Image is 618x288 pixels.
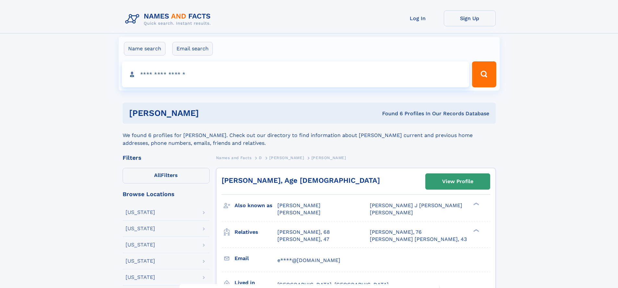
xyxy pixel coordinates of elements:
div: Browse Locations [123,191,210,197]
div: ❯ [472,228,479,232]
div: [US_STATE] [126,258,155,264]
span: [PERSON_NAME] J [PERSON_NAME] [370,202,462,208]
label: Filters [123,168,210,183]
a: [PERSON_NAME], 47 [277,236,329,243]
div: ❯ [472,202,479,206]
a: [PERSON_NAME], Age [DEMOGRAPHIC_DATA] [222,176,380,184]
div: Filters [123,155,210,161]
div: [US_STATE] [126,275,155,280]
input: search input [122,61,469,87]
a: [PERSON_NAME] [269,154,304,162]
span: All [154,172,161,178]
div: [US_STATE] [126,226,155,231]
div: Found 6 Profiles In Our Records Database [290,110,489,117]
a: Log In [392,10,444,26]
a: [PERSON_NAME] [PERSON_NAME], 43 [370,236,467,243]
a: [PERSON_NAME], 76 [370,229,422,236]
span: [PERSON_NAME] [370,209,413,216]
label: Name search [124,42,165,56]
div: [US_STATE] [126,210,155,215]
div: View Profile [442,174,473,189]
span: [PERSON_NAME] [277,202,321,208]
a: View Profile [426,174,490,189]
h3: Also known as [235,200,277,211]
span: [PERSON_NAME] [277,209,321,216]
span: [PERSON_NAME] [311,156,346,160]
div: [US_STATE] [126,242,155,247]
a: [PERSON_NAME], 68 [277,229,330,236]
button: Search Button [472,61,496,87]
a: Sign Up [444,10,496,26]
a: Names and Facts [216,154,252,162]
span: D [259,156,262,160]
h3: Email [235,253,277,264]
span: [PERSON_NAME] [269,156,304,160]
label: Email search [172,42,213,56]
span: [GEOGRAPHIC_DATA], [GEOGRAPHIC_DATA] [277,282,389,288]
a: D [259,154,262,162]
img: Logo Names and Facts [123,10,216,28]
h1: [PERSON_NAME] [129,109,291,117]
div: We found 6 profiles for [PERSON_NAME]. Check out our directory to find information about [PERSON_... [123,124,496,147]
h3: Relatives [235,227,277,238]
